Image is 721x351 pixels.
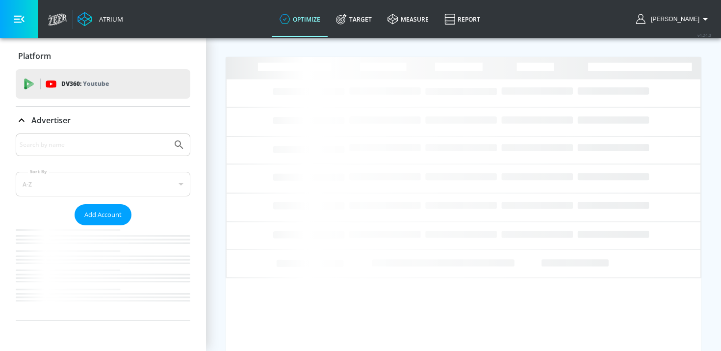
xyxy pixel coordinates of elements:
[380,1,437,37] a: measure
[75,204,131,225] button: Add Account
[647,16,699,23] span: login as: Heather.Aleksis@zefr.com
[437,1,488,37] a: Report
[697,32,711,38] span: v 4.24.0
[328,1,380,37] a: Target
[28,168,49,175] label: Sort By
[84,209,122,220] span: Add Account
[16,134,190,321] div: Advertiser
[77,12,123,27] a: Atrium
[20,138,168,151] input: Search by name
[61,79,109,89] p: DV360:
[16,107,190,134] div: Advertiser
[83,79,109,89] p: Youtube
[272,1,328,37] a: optimize
[16,69,190,99] div: DV360: Youtube
[636,13,711,25] button: [PERSON_NAME]
[18,51,51,61] p: Platform
[16,172,190,196] div: A-Z
[16,42,190,70] div: Platform
[31,115,71,126] p: Advertiser
[95,15,123,24] div: Atrium
[16,225,190,321] nav: list of Advertiser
